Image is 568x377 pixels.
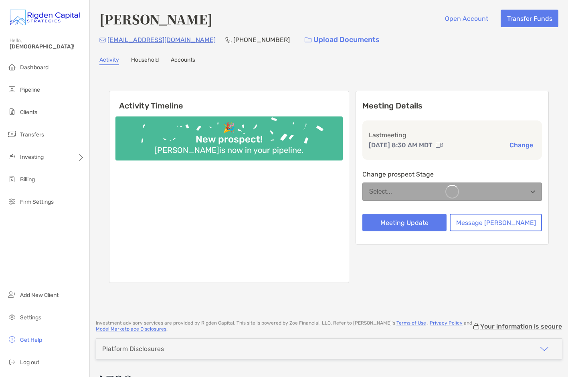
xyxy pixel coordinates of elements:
img: Zoe Logo [10,3,80,32]
button: Change [507,141,536,149]
p: Meeting Details [362,101,542,111]
h6: Activity Timeline [109,91,349,110]
button: Meeting Update [362,214,447,231]
button: Transfer Funds [501,10,558,27]
a: Upload Documents [299,31,385,48]
span: Investing [20,154,44,160]
span: Clients [20,109,37,116]
img: Email Icon [99,38,106,42]
span: Add New Client [20,292,59,299]
button: Open Account [439,10,494,27]
span: Get Help [20,337,42,343]
img: transfers icon [7,129,17,139]
img: investing icon [7,152,17,161]
a: Terms of Use [396,320,426,326]
a: Household [131,56,159,65]
img: Phone Icon [225,37,232,43]
img: icon arrow [540,344,549,354]
div: Platform Disclosures [102,345,164,353]
div: [PERSON_NAME] is now in your pipeline. [151,145,307,155]
p: Change prospect Stage [362,169,542,179]
a: Privacy Policy [430,320,463,326]
p: Your information is secure [480,323,562,330]
p: Last meeting [369,130,536,140]
p: Investment advisory services are provided by Rigden Capital . This site is powered by Zoe Financi... [96,320,472,332]
span: Settings [20,314,41,321]
img: settings icon [7,312,17,322]
img: logout icon [7,357,17,367]
p: [DATE] 8:30 AM MDT [369,140,433,150]
span: Pipeline [20,86,40,93]
img: get-help icon [7,335,17,344]
img: firm-settings icon [7,197,17,206]
span: Transfers [20,131,44,138]
button: Message [PERSON_NAME] [450,214,542,231]
span: Dashboard [20,64,49,71]
span: [DEMOGRAPHIC_DATA]! [10,43,85,50]
img: dashboard icon [7,62,17,72]
img: communication type [436,142,443,148]
span: Log out [20,359,39,366]
img: button icon [305,37,311,43]
img: clients icon [7,107,17,116]
span: Billing [20,176,35,183]
h4: [PERSON_NAME] [99,10,212,28]
div: 🎉 [220,122,238,134]
img: pipeline icon [7,84,17,94]
a: Model Marketplace Disclosures [96,326,166,332]
p: [PHONE_NUMBER] [233,35,290,45]
span: Firm Settings [20,199,54,205]
img: add_new_client icon [7,290,17,299]
p: [EMAIL_ADDRESS][DOMAIN_NAME] [107,35,216,45]
a: Accounts [171,56,195,65]
a: Activity [99,56,119,65]
img: billing icon [7,174,17,184]
div: New prospect! [192,134,266,145]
